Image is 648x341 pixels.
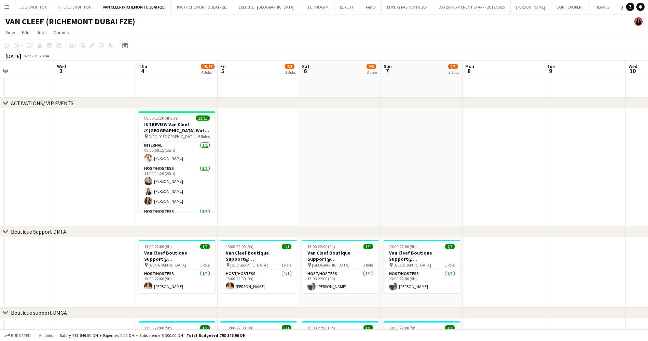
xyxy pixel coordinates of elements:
span: 1/1 [282,325,291,330]
span: 1/1 [445,244,455,249]
span: 1/1 [200,244,210,249]
span: 1/1 [200,325,210,330]
span: 1/1 [363,244,373,249]
span: Thu [139,63,147,69]
span: Total Budgeted 793 146.90 DH [187,333,246,338]
span: 1 Role [363,262,373,268]
span: All jobs [38,333,54,338]
h3: Van Cleef Boutique Support@ [GEOGRAPHIC_DATA] [302,250,378,262]
span: 5 [219,67,226,75]
app-card-role: Internal1/108:00-08:15 (15m)[PERSON_NAME] [139,141,215,165]
span: Mon [465,63,474,69]
span: 13:00-22:00 (9h) [144,244,172,249]
button: VAN CLEEF (RICHEMONT DUBAI FZE) [97,0,171,14]
span: 8 [464,67,474,75]
span: Tue [547,63,555,69]
div: [DATE] [5,53,21,59]
app-job-card: 13:00-22:00 (9h)1/1Van Cleef Boutique Support@ [GEOGRAPHIC_DATA] [GEOGRAPHIC_DATA]1 RoleHost/Host... [302,240,378,293]
app-card-role: Host/Hostess1/113:00-22:00 (9h)[PERSON_NAME] [384,270,460,293]
span: 5 Roles [198,134,210,139]
div: 3 Jobs [449,70,459,75]
button: H_LOUIS VUITTON [53,0,97,14]
app-card-role: Host/Hostess3/3 [139,208,215,251]
span: Sat [302,63,309,69]
span: Sun [384,63,392,69]
h3: Van Cleef Boutique Support@ [GEOGRAPHIC_DATA] [220,250,297,262]
span: Wed [57,63,66,69]
h3: Van Cleef Boutique Support@ [GEOGRAPHIC_DATA] [139,250,215,262]
button: EXECUJET [GEOGRAPHIC_DATA] [233,0,300,14]
div: Salary 787 846.90 DH + Expenses 0.00 DH + Subsistence 5 300.00 DH = [60,333,246,338]
span: 6 [301,67,309,75]
span: [GEOGRAPHIC_DATA] [230,262,268,268]
button: BERLUTI [334,0,360,14]
button: SAINT LAURENT [551,0,590,14]
div: Boutique Support DMFA [11,228,66,235]
span: 9 [546,67,555,75]
span: 4 [138,67,147,75]
span: 1/1 [282,244,291,249]
span: 2/3 [367,64,376,69]
span: 7 [383,67,392,75]
div: 3 Jobs [367,70,377,75]
button: LOUIS VUITTON [14,0,53,14]
h3: INTREVIEW Van Cleef @[GEOGRAPHIC_DATA] Watch Week 2025 [139,121,215,134]
button: TECHNOGYM [300,0,334,14]
span: [GEOGRAPHIC_DATA] [312,262,349,268]
span: 1 Role [200,262,210,268]
span: 1 Role [281,262,291,268]
span: 1/1 [445,325,455,330]
span: DIFC, [GEOGRAPHIC_DATA], Level 23 [149,134,198,139]
div: Boutique support DMGA [11,309,67,316]
span: 13:00-22:00 (9h) [226,244,253,249]
span: Comms [54,29,69,36]
span: 13:00-22:00 (9h) [389,244,417,249]
span: 3 [56,67,66,75]
a: Jobs [34,28,50,37]
span: Wed [629,63,637,69]
span: 13:00-22:00 (9h) [389,325,417,330]
app-card-role: Host/Hostess3/311:00-11:20 (20m)[PERSON_NAME][PERSON_NAME][PERSON_NAME] [139,165,215,208]
button: Fendi [360,0,382,14]
div: 3 Jobs [285,70,296,75]
button: DAFZA PERMANENT STAFF - 2019/2025 [433,0,511,14]
a: Edit [19,28,32,37]
app-job-card: 08:00-12:20 (4h20m)13/13INTREVIEW Van Cleef @[GEOGRAPHIC_DATA] Watch Week 2025 DIFC, [GEOGRAPHIC_... [139,111,215,213]
button: LUXURY FASHION GULF [382,0,433,14]
span: 10 [628,67,637,75]
app-job-card: 13:00-22:00 (9h)1/1Van Cleef Boutique Support@ [GEOGRAPHIC_DATA] [GEOGRAPHIC_DATA]1 RoleHost/Host... [384,240,460,293]
span: 13/13 [196,115,210,121]
span: Edit [22,29,30,36]
a: Comms [51,28,72,37]
div: ACTIVATIONS/ VIP EVENTS [11,100,73,107]
span: [GEOGRAPHIC_DATA] [149,262,186,268]
app-card-role: Host/Hostess1/113:00-22:00 (9h)[PERSON_NAME] [302,270,378,293]
span: 2/3 [448,64,458,69]
span: 1 Role [445,262,455,268]
span: Budgeted [11,333,31,338]
button: IWC (RICHEMONT DUBAI FZE) [171,0,233,14]
h3: Van Cleef Boutique Support@ [GEOGRAPHIC_DATA] [384,250,460,262]
span: Week 35 [23,53,40,58]
span: 13:00-22:00 (9h) [226,325,253,330]
span: Jobs [37,29,47,36]
app-job-card: 13:00-22:00 (9h)1/1Van Cleef Boutique Support@ [GEOGRAPHIC_DATA] [GEOGRAPHIC_DATA]1 RoleHost/Host... [220,240,297,293]
app-card-role: Host/Hostess1/113:00-22:00 (9h)[PERSON_NAME] [139,270,215,293]
span: 1/1 [363,325,373,330]
span: 13:00-22:00 (9h) [307,244,335,249]
h1: VAN CLEEF (RICHEMONT DUBAI FZE) [5,16,135,27]
app-card-role: Host/Hostess1/113:00-22:00 (9h)[PERSON_NAME] [220,270,297,293]
button: HERMES [590,0,615,14]
span: 08:00-12:20 (4h20m) [144,115,180,121]
app-user-avatar: Maria Fernandes [634,17,643,26]
span: 13:00-22:00 (9h) [144,325,172,330]
span: 13:00-22:00 (9h) [307,325,335,330]
span: [GEOGRAPHIC_DATA] [394,262,431,268]
a: View [3,28,18,37]
app-job-card: 13:00-22:00 (9h)1/1Van Cleef Boutique Support@ [GEOGRAPHIC_DATA] [GEOGRAPHIC_DATA]1 RoleHost/Host... [139,240,215,293]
